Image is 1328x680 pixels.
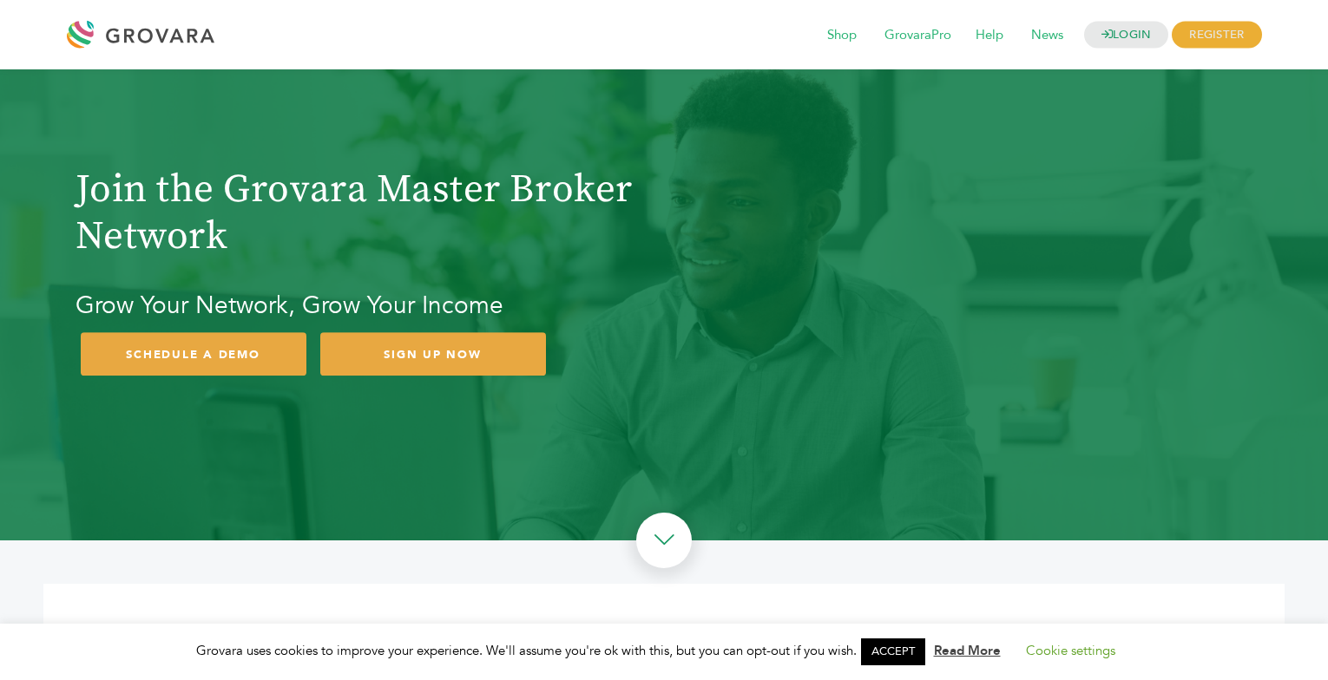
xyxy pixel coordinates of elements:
span: News [1019,19,1075,52]
a: Cookie settings [1026,642,1115,659]
a: SIGN UP NOW [320,332,546,376]
span: Grovara uses cookies to improve your experience. We'll assume you're ok with this, but you can op... [196,642,1133,659]
span: Help [963,19,1016,52]
a: Shop [815,26,869,45]
a: Read More [934,642,1001,659]
span: Shop [815,19,869,52]
a: ACCEPT [861,638,925,665]
span: REGISTER [1172,22,1261,49]
a: LOGIN [1084,22,1169,49]
span: GrovaraPro [872,19,963,52]
h2: Grow Your Network, Grow Your Income [76,286,656,325]
a: News [1019,26,1075,45]
a: GrovaraPro [872,26,963,45]
a: Help [963,26,1016,45]
a: SCHEDULE A DEMO [81,332,306,376]
h1: Join the Grovara Master Broker Network [76,167,656,260]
